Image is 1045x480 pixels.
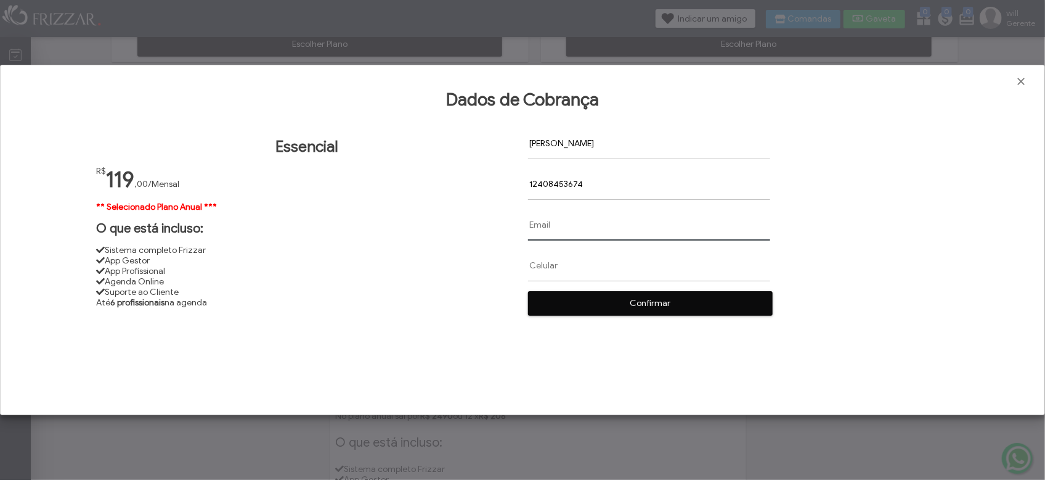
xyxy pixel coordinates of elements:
[537,294,764,313] span: Confirmar
[528,250,770,282] input: Celular
[96,287,517,297] li: Suporte ao Cliente
[528,291,773,316] button: Confirmar
[1015,75,1027,88] a: Fechar
[96,266,517,276] li: App Profissional
[96,297,517,308] li: Até na agenda
[18,89,1027,110] h1: Dados de Cobrança
[96,202,217,212] strong: ** Selecionado Plano Anual ***
[96,221,517,236] h1: O que está incluso:
[96,166,106,176] span: R$
[528,209,770,241] input: Email
[96,138,517,156] h1: Essencial
[96,276,517,287] li: Agenda Online
[110,297,165,308] strong: 6 profissionais
[106,166,134,193] span: 119
[96,255,517,266] li: App Gestor
[528,128,770,159] input: Nome Completo
[134,179,148,189] span: ,00
[528,168,770,200] input: CPF/CNPJ
[148,179,179,189] span: /Mensal
[96,245,517,255] li: Sistema completo Frizzar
